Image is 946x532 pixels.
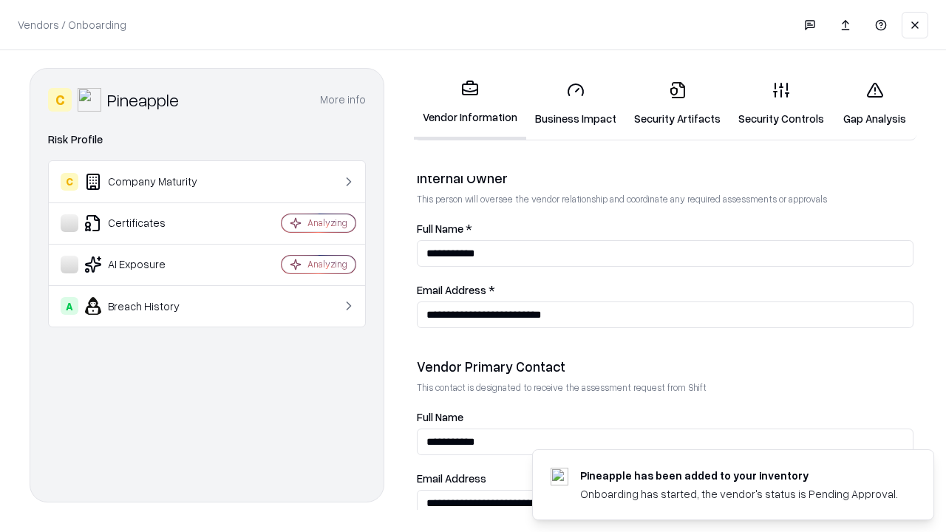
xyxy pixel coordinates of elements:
div: Certificates [61,214,237,232]
button: More info [320,86,366,113]
div: Company Maturity [61,173,237,191]
a: Gap Analysis [833,69,916,138]
a: Security Artifacts [625,69,729,138]
div: Pineapple has been added to your inventory [580,468,898,483]
label: Email Address [417,473,913,484]
div: Analyzing [307,258,347,270]
div: Analyzing [307,216,347,229]
div: Pineapple [107,88,179,112]
p: Vendors / Onboarding [18,17,126,33]
div: AI Exposure [61,256,237,273]
label: Email Address * [417,284,913,296]
div: C [48,88,72,112]
div: C [61,173,78,191]
a: Business Impact [526,69,625,138]
p: This person will oversee the vendor relationship and coordinate any required assessments or appro... [417,193,913,205]
img: pineappleenergy.com [551,468,568,485]
label: Full Name [417,412,913,423]
div: A [61,297,78,315]
img: Pineapple [78,88,101,112]
p: This contact is designated to receive the assessment request from Shift [417,381,913,394]
div: Internal Owner [417,169,913,187]
div: Onboarding has started, the vendor's status is Pending Approval. [580,486,898,502]
a: Security Controls [729,69,833,138]
div: Vendor Primary Contact [417,358,913,375]
a: Vendor Information [414,68,526,140]
div: Breach History [61,297,237,315]
label: Full Name * [417,223,913,234]
div: Risk Profile [48,131,366,149]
